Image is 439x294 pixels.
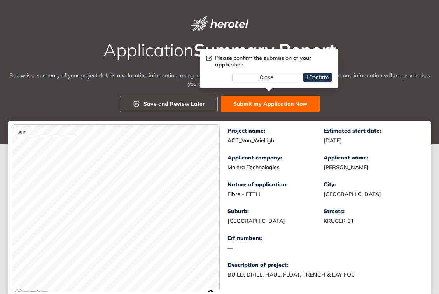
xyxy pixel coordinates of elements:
[324,181,420,188] div: City:
[324,218,420,224] div: KRUGER ST
[324,191,420,198] div: [GEOGRAPHIC_DATA]
[227,235,324,241] div: Erf numbers:
[227,154,324,161] div: Applicant company:
[191,16,248,31] img: logo
[324,164,420,171] div: [PERSON_NAME]
[16,129,75,137] div: 30 m
[233,100,307,108] span: Submit my Application Now
[303,73,332,82] button: I Confirm
[227,245,324,251] div: —
[8,72,431,88] div: Below is a summary of your project details and location information, along with preliminary resul...
[324,128,420,134] div: Estimated start date:
[324,208,420,215] div: Streets:
[227,271,420,278] div: BUILD, DRILL, HAUL, FLOAT, TRENCH & LAY FOC
[8,40,431,60] h2: Application
[227,262,420,268] div: Description of project:
[260,73,273,82] span: Close
[227,218,324,224] div: [GEOGRAPHIC_DATA]
[324,137,420,144] div: [DATE]
[221,96,320,112] button: Submit my Application Now
[227,137,324,144] div: ACC_Von_Wielligh
[227,128,324,134] div: Project name:
[306,73,329,82] span: I Confirm
[227,181,324,188] div: Nature of application:
[120,96,218,112] button: Save and Review Later
[194,39,336,61] span: Summary Report
[232,73,300,82] button: Close
[227,191,324,198] div: Fibre - FTTH
[324,154,420,161] div: Applicant name:
[215,55,332,68] div: Please confirm the submission of your application.
[143,100,205,108] span: Save and Review Later
[227,208,324,215] div: Suburb:
[227,164,324,171] div: Molera Technologies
